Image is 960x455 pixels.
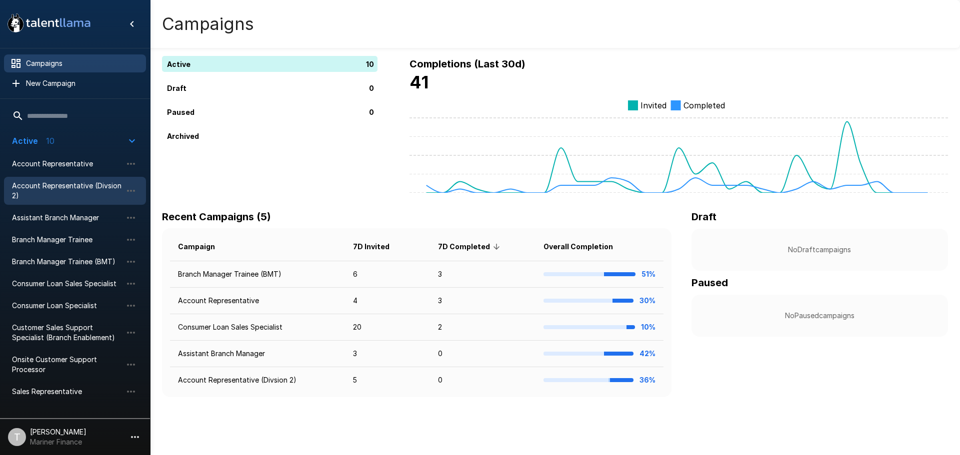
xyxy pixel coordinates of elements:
td: 3 [430,261,535,288]
b: 42% [639,349,655,358]
td: 20 [345,314,430,341]
td: Assistant Branch Manager [170,341,345,367]
p: 0 [369,107,374,117]
b: Paused [691,277,728,289]
span: Campaign [178,241,228,253]
td: 5 [345,367,430,394]
td: Account Representative [170,288,345,314]
b: Completions (Last 30d) [409,58,525,70]
h4: Campaigns [162,13,254,34]
b: 36% [639,376,655,384]
td: 4 [345,288,430,314]
td: 2 [430,314,535,341]
b: Recent Campaigns (5) [162,211,271,223]
td: 3 [345,341,430,367]
p: No Draft campaigns [707,245,932,255]
b: 51% [641,270,655,278]
td: 0 [430,367,535,394]
td: Account Representative (Divsion 2) [170,367,345,394]
p: No Paused campaigns [707,311,932,321]
td: Branch Manager Trainee (BMT) [170,261,345,288]
span: Overall Completion [543,241,626,253]
p: 0 [369,83,374,93]
b: Draft [691,211,716,223]
p: 10 [366,59,374,69]
td: 3 [430,288,535,314]
b: 10% [641,323,655,331]
span: 7D Completed [438,241,503,253]
b: 30% [639,296,655,305]
td: 0 [430,341,535,367]
b: 41 [409,72,428,92]
span: 7D Invited [353,241,402,253]
td: Consumer Loan Sales Specialist [170,314,345,341]
td: 6 [345,261,430,288]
